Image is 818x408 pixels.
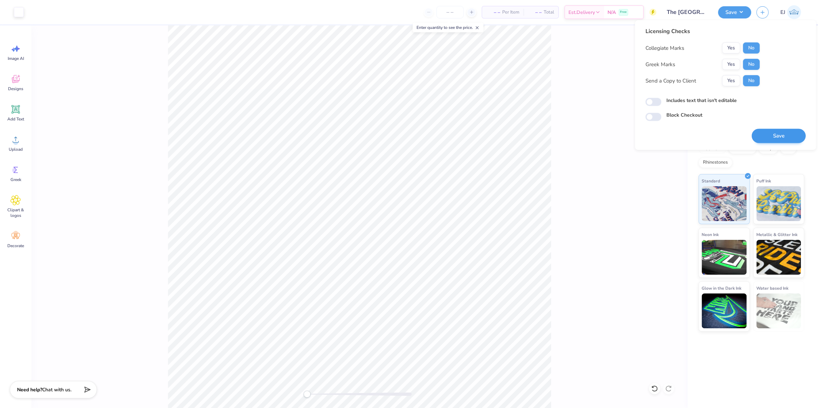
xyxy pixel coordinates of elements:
[645,27,759,36] div: Licensing Checks
[486,9,500,16] span: – –
[702,293,747,328] img: Glow in the Dark Ink
[544,9,554,16] span: Total
[607,9,616,16] span: N/A
[666,111,702,119] label: Block Checkout
[756,240,801,275] img: Metallic & Glitter Ink
[702,177,720,185] span: Standard
[787,5,801,19] img: Edgardo Jr
[718,6,751,18] button: Save
[780,8,785,16] span: EJ
[304,391,311,398] div: Accessibility label
[502,9,519,16] span: Per Item
[620,10,627,15] span: Free
[666,97,736,104] label: Includes text that isn't editable
[722,42,740,54] button: Yes
[4,207,27,218] span: Clipart & logos
[10,177,21,182] span: Greek
[756,231,797,238] span: Metallic & Glitter Ink
[413,23,483,32] div: Enter quantity to see the price.
[8,56,24,61] span: Image AI
[8,86,23,92] span: Designs
[777,5,804,19] a: EJ
[743,42,759,54] button: No
[702,231,719,238] span: Neon Ink
[756,293,801,328] img: Water based Ink
[756,186,801,221] img: Puff Ink
[751,129,805,143] button: Save
[17,386,42,393] strong: Need help?
[662,5,713,19] input: Untitled Design
[722,75,740,86] button: Yes
[743,75,759,86] button: No
[42,386,71,393] span: Chat with us.
[698,157,732,168] div: Rhinestones
[528,9,542,16] span: – –
[702,186,747,221] img: Standard
[743,59,759,70] button: No
[645,61,675,69] div: Greek Marks
[7,116,24,122] span: Add Text
[645,77,696,85] div: Send a Copy to Client
[7,243,24,249] span: Decorate
[702,240,747,275] img: Neon Ink
[645,44,684,52] div: Collegiate Marks
[756,177,771,185] span: Puff Ink
[436,6,464,18] input: – –
[722,59,740,70] button: Yes
[9,147,23,152] span: Upload
[756,284,788,292] span: Water based Ink
[568,9,595,16] span: Est. Delivery
[702,284,741,292] span: Glow in the Dark Ink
